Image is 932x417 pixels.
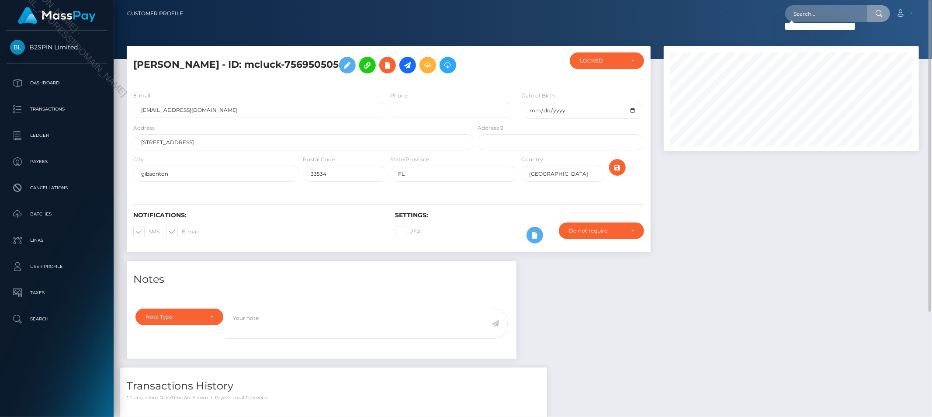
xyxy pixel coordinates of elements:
[521,92,555,100] label: Date of Birth
[10,234,104,247] p: Links
[10,129,104,142] p: Ledger
[580,57,624,64] div: LOCKED
[7,151,107,173] a: Payees
[390,156,429,163] label: State/Province
[303,156,335,163] label: Postal Code
[785,5,867,22] input: Search...
[133,156,144,163] label: City
[7,177,107,199] a: Cancellations
[569,227,624,234] div: Do not require
[570,52,644,69] button: LOCKED
[127,394,540,401] p: * Transactions date/time are shown in payee's local timezone
[395,226,421,237] label: 2FA
[390,92,408,100] label: Phone
[7,203,107,225] a: Batches
[10,260,104,273] p: User Profile
[10,155,104,168] p: Payees
[133,52,469,78] h5: [PERSON_NAME] - ID: mcluck-756950505
[395,212,644,219] h6: Settings:
[146,313,203,320] div: Note Type
[559,222,644,239] button: Do not require
[166,226,199,237] label: E-mail
[7,125,107,146] a: Ledger
[127,4,183,23] a: Customer Profile
[478,124,503,132] label: Address 2
[135,309,223,325] button: Note Type
[7,98,107,120] a: Transactions
[521,156,543,163] label: Country
[399,57,416,73] a: Initiate Payout
[10,313,104,326] p: Search
[133,92,150,100] label: E-mail
[10,286,104,299] p: Taxes
[127,379,540,394] h4: Transactions History
[133,226,159,237] label: SMS
[133,124,155,132] label: Address
[7,43,107,51] span: B2SPIN Limited
[10,208,104,221] p: Batches
[7,308,107,330] a: Search
[133,212,382,219] h6: Notifications:
[7,72,107,94] a: Dashboard
[10,76,104,90] p: Dashboard
[133,272,510,287] h4: Notes
[7,282,107,304] a: Taxes
[10,40,25,55] img: B2SPIN Limited
[18,7,96,24] img: MassPay Logo
[7,229,107,251] a: Links
[7,256,107,278] a: User Profile
[10,181,104,195] p: Cancellations
[10,103,104,116] p: Transactions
